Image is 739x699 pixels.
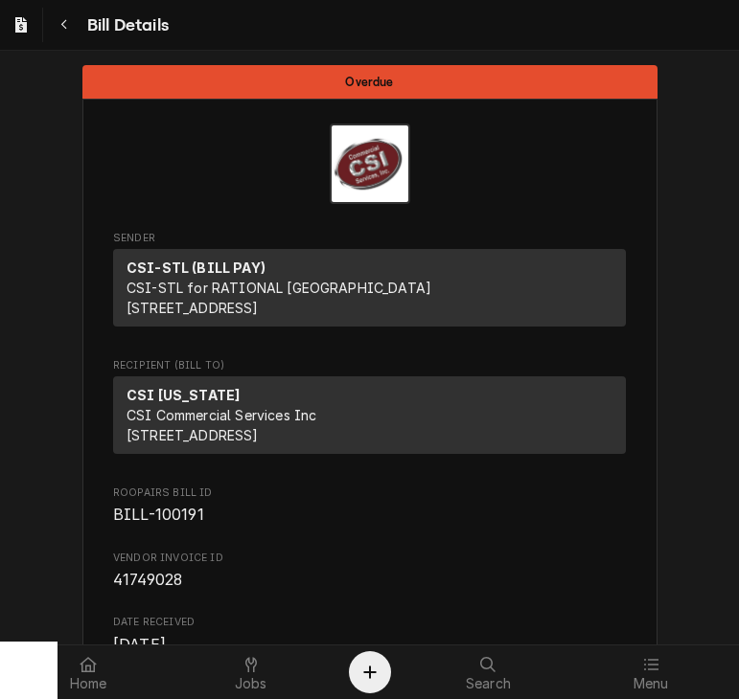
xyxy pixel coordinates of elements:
span: BILL-100191 [113,506,204,524]
a: Go to Bills [4,8,38,42]
span: Jobs [235,676,267,691]
div: Sender [113,249,626,334]
div: Roopairs Bill ID [113,485,626,527]
span: Date Received [113,634,626,657]
span: Overdue [345,76,393,88]
div: Bill Recipient [113,358,626,462]
button: Create Object [349,651,391,693]
span: Vendor Invoice ID [113,569,626,592]
strong: CSI-STL (BILL PAY) [127,259,266,276]
span: Bill Details [81,12,169,38]
span: 41749028 [113,571,182,589]
button: Navigate back [47,8,81,42]
strong: CSI [US_STATE] [127,387,240,403]
div: Received (Bill From) [113,376,626,454]
a: Search [408,649,569,695]
img: Logo [330,124,410,204]
a: Menu [570,649,731,695]
span: Sender [113,231,626,246]
span: Vendor Invoice ID [113,551,626,566]
span: CSI Commercial Services Inc [STREET_ADDRESS] [127,407,316,443]
span: Date Received [113,615,626,630]
span: Roopairs Bill ID [113,485,626,501]
span: CSI-STL for RATIONAL [GEOGRAPHIC_DATA] [STREET_ADDRESS] [127,280,431,316]
div: Recipient (Ship To) [113,376,626,462]
a: Jobs [171,649,332,695]
span: Home [70,676,107,691]
a: Home [8,649,169,695]
div: Status [82,65,658,99]
span: [DATE] [113,636,166,654]
span: Search [466,676,511,691]
div: Vendor Invoice ID [113,551,626,592]
span: Recipient (Bill To) [113,358,626,373]
span: Roopairs Bill ID [113,504,626,527]
div: Date Received [113,615,626,656]
div: Sender [113,249,626,327]
span: Menu [634,676,669,691]
div: Bill Sender [113,231,626,335]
